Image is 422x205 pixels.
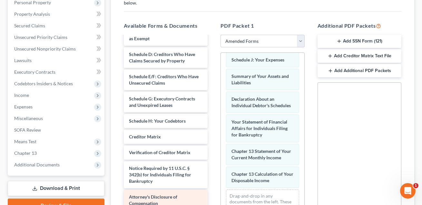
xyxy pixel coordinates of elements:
[318,49,401,63] button: Add Creditor Matrix Text File
[9,20,104,32] a: Secured Claims
[14,139,36,144] span: Means Test
[14,150,37,156] span: Chapter 13
[129,51,195,63] span: Schedule D: Creditors Who Have Claims Secured by Property
[124,22,208,30] h5: Available Forms & Documents
[221,22,304,30] h5: PDF Packet 1
[318,64,401,78] button: Add Additional PDF Packets
[14,162,60,167] span: Additional Documents
[129,74,199,86] span: Schedule E/F: Creditors Who Have Unsecured Claims
[231,119,288,137] span: Your Statement of Financial Affairs for Individuals Filing for Bankruptcy
[14,104,33,109] span: Expenses
[14,58,32,63] span: Lawsuits
[129,96,195,108] span: Schedule G: Executory Contracts and Unexpired Leases
[318,35,401,48] button: Add SSN Form (121)
[231,171,293,183] span: Chapter 13 Calculation of Your Disposable Income
[14,127,41,133] span: SOFA Review
[14,116,43,121] span: Miscellaneous
[129,150,191,155] span: Verification of Creditor Matrix
[318,22,401,30] h5: Additional PDF Packets
[14,69,55,75] span: Executory Contracts
[129,29,201,41] span: Schedule C: The Property You Claim as Exempt
[8,181,104,196] a: Download & Print
[14,46,76,51] span: Unsecured Nonpriority Claims
[14,81,73,86] span: Codebtors Insiders & Notices
[14,34,67,40] span: Unsecured Priority Claims
[9,43,104,55] a: Unsecured Nonpriority Claims
[9,55,104,66] a: Lawsuits
[231,57,284,62] span: Schedule J: Your Expenses
[231,148,291,160] span: Chapter 13 Statement of Your Current Monthly Income
[14,23,45,28] span: Secured Claims
[129,118,186,124] span: Schedule H: Your Codebtors
[9,8,104,20] a: Property Analysis
[413,183,418,188] span: 1
[231,96,291,108] span: Declaration About an Individual Debtor's Schedules
[231,73,289,85] span: Summary of Your Assets and Liabilities
[400,183,416,199] iframe: Intercom live chat
[14,92,29,98] span: Income
[129,134,161,139] span: Creditor Matrix
[129,165,191,184] span: Notice Required by 11 U.S.C. § 342(b) for Individuals Filing for Bankruptcy
[9,66,104,78] a: Executory Contracts
[14,11,50,17] span: Property Analysis
[9,124,104,136] a: SOFA Review
[9,32,104,43] a: Unsecured Priority Claims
